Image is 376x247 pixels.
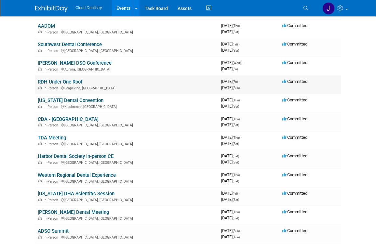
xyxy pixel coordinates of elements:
span: [DATE] [221,172,242,177]
a: Western Regional Dental Experience [38,172,116,178]
img: In-Person Event [38,30,42,33]
span: In-Person [44,198,60,202]
span: In-Person [44,105,60,109]
div: [GEOGRAPHIC_DATA], [GEOGRAPHIC_DATA] [38,141,216,146]
span: [DATE] [221,29,239,34]
a: [US_STATE] DHA Scientific Session [38,191,114,197]
span: Cloud Dentistry [75,6,102,10]
span: [DATE] [221,42,240,46]
span: (Sun) [233,86,240,90]
span: (Sat) [233,179,239,183]
span: [DATE] [221,153,241,158]
span: [DATE] [221,116,242,121]
div: Aurora, [GEOGRAPHIC_DATA] [38,66,216,71]
a: Southwest Dental Conference [38,42,102,47]
a: [PERSON_NAME] Dental Meeting [38,209,109,215]
span: (Fri) [233,80,238,84]
a: TDA Meeting [38,135,66,141]
img: In-Person Event [38,49,42,52]
img: In-Person Event [38,216,42,220]
span: (Sat) [233,49,239,52]
span: Committed [282,135,307,140]
div: [GEOGRAPHIC_DATA], [GEOGRAPHIC_DATA] [38,215,216,221]
span: Committed [282,228,307,233]
img: ExhibitDay [35,6,68,12]
span: (Thu) [233,24,240,28]
span: [DATE] [221,209,242,214]
span: - [241,228,242,233]
span: [DATE] [221,97,242,102]
span: [DATE] [221,79,240,84]
span: (Sat) [233,216,239,220]
span: (Thu) [233,136,240,139]
span: In-Person [44,235,60,240]
span: In-Person [44,142,60,146]
img: In-Person Event [38,105,42,108]
span: In-Person [44,216,60,221]
span: In-Person [44,179,60,184]
span: Committed [282,79,307,84]
span: (Thu) [233,173,240,177]
span: Committed [282,191,307,196]
span: - [240,153,241,158]
span: (Sat) [233,198,239,201]
span: Committed [282,172,307,177]
span: In-Person [44,161,60,165]
span: (Sat) [233,142,239,146]
span: Committed [282,97,307,102]
img: In-Person Event [38,161,42,164]
a: Harbor Dental Society In-person CE [38,153,114,159]
span: (Thu) [233,117,240,121]
span: [DATE] [221,197,239,202]
span: [DATE] [221,135,242,140]
span: [DATE] [221,66,238,71]
a: CDA - [GEOGRAPHIC_DATA] [38,116,99,122]
img: In-Person Event [38,67,42,71]
span: In-Person [44,86,60,90]
span: (Sat) [233,161,239,164]
span: [DATE] [221,122,239,127]
div: Grapevine, [GEOGRAPHIC_DATA] [38,85,216,90]
img: In-Person Event [38,142,42,145]
div: [GEOGRAPHIC_DATA], [GEOGRAPHIC_DATA] [38,178,216,184]
span: (Sat) [233,123,239,127]
span: (Thu) [233,98,240,102]
span: - [241,135,242,140]
div: [GEOGRAPHIC_DATA], [GEOGRAPHIC_DATA] [38,48,216,53]
span: In-Person [44,49,60,53]
span: (Fri) [233,67,238,71]
a: [US_STATE] Dental Convention [38,97,103,103]
span: [DATE] [221,160,239,164]
span: (Sun) [233,229,240,233]
span: [DATE] [221,215,239,220]
span: [DATE] [221,141,239,146]
span: - [239,79,240,84]
span: (Wed) [233,61,241,65]
span: In-Person [44,30,60,34]
span: [DATE] [221,191,240,196]
span: [DATE] [221,104,239,109]
div: [GEOGRAPHIC_DATA], [GEOGRAPHIC_DATA] [38,122,216,127]
span: [DATE] [221,228,242,233]
span: Committed [282,42,307,46]
a: ADSO Summit [38,228,69,234]
span: (Tue) [233,235,240,239]
span: [DATE] [221,85,240,90]
img: Jessica Estrada [322,2,335,15]
span: Committed [282,60,307,65]
a: [PERSON_NAME] DSO Conference [38,60,112,66]
span: (Thu) [233,210,240,214]
span: - [242,60,243,65]
img: In-Person Event [38,123,42,126]
span: (Fri) [233,192,238,195]
div: [GEOGRAPHIC_DATA], [GEOGRAPHIC_DATA] [38,234,216,240]
span: (Sat) [233,30,239,34]
span: - [241,97,242,102]
img: In-Person Event [38,198,42,201]
span: In-Person [44,123,60,127]
span: - [241,116,242,121]
span: [DATE] [221,23,242,28]
span: Committed [282,209,307,214]
span: (Sat) [233,105,239,108]
a: RDH Under One Roof [38,79,82,85]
